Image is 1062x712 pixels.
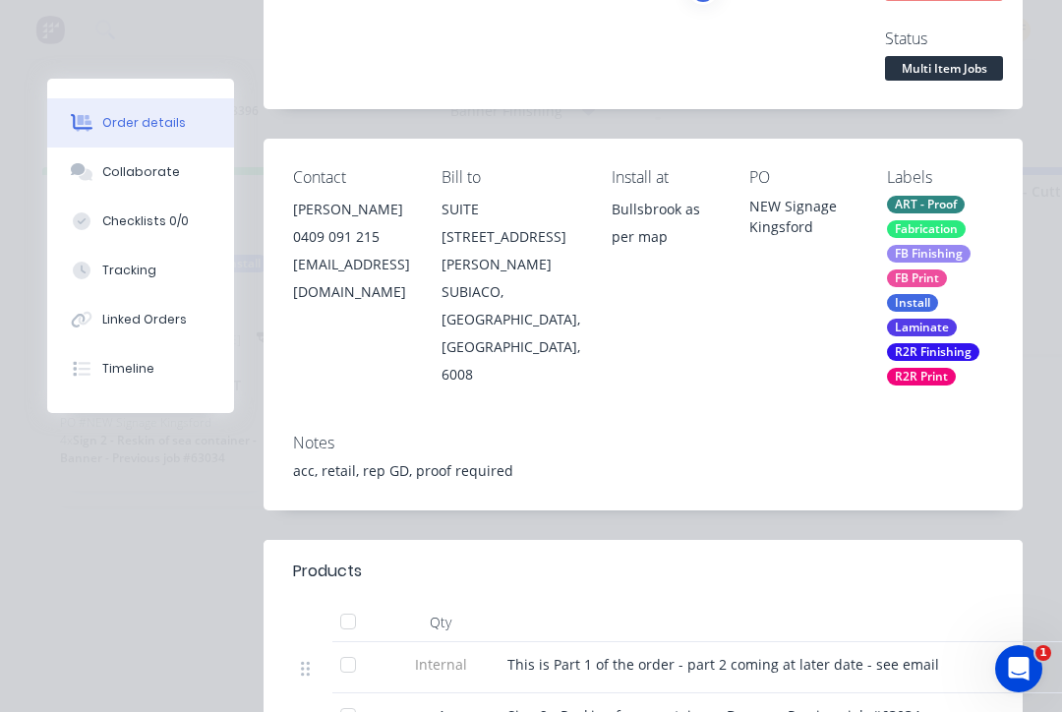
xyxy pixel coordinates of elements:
div: Order details [102,114,186,132]
div: NEW Signage Kingsford [749,196,855,237]
div: R2R Print [887,368,956,386]
div: 0409 091 215 [293,223,410,251]
div: [PERSON_NAME] [293,196,410,223]
div: Notes [293,434,993,452]
div: FB Print [887,269,947,287]
div: R2R Finishing [887,343,979,361]
div: Collaborate [102,163,180,181]
div: Contact [293,168,410,187]
div: ART - Proof [887,196,965,213]
div: Labels [887,168,993,187]
button: Collaborate [47,148,234,197]
div: Bill to [442,168,580,187]
iframe: Intercom live chat [995,645,1042,692]
button: Order details [47,98,234,148]
span: This is Part 1 of the order - part 2 coming at later date - see email [507,655,939,674]
div: Products [293,560,362,583]
div: Install at [612,168,718,187]
div: Timeline [102,360,154,378]
div: SUITE [STREET_ADDRESS][PERSON_NAME] [442,196,580,278]
span: Internal [389,654,492,675]
div: Status [885,30,1032,48]
span: Multi Item Jobs [885,56,1003,81]
div: PO [749,168,855,187]
div: Bullsbrook as per map [612,196,718,259]
div: Install [887,294,938,312]
div: [EMAIL_ADDRESS][DOMAIN_NAME] [293,251,410,306]
div: Linked Orders [102,311,187,328]
div: Qty [382,603,500,642]
button: Linked Orders [47,295,234,344]
div: Tracking [102,262,156,279]
div: acc, retail, rep GD, proof required [293,460,993,481]
div: SUBIACO, [GEOGRAPHIC_DATA], [GEOGRAPHIC_DATA], 6008 [442,278,580,388]
button: Timeline [47,344,234,393]
div: Fabrication [887,220,966,238]
div: Bullsbrook as per map [612,196,718,251]
div: Laminate [887,319,957,336]
div: SUITE [STREET_ADDRESS][PERSON_NAME]SUBIACO, [GEOGRAPHIC_DATA], [GEOGRAPHIC_DATA], 6008 [442,196,580,388]
span: 1 [1035,645,1051,661]
button: Tracking [47,246,234,295]
div: FB Finishing [887,245,971,263]
button: Multi Item Jobs [885,56,1003,86]
button: Checklists 0/0 [47,197,234,246]
div: Checklists 0/0 [102,212,189,230]
div: [PERSON_NAME]0409 091 215[EMAIL_ADDRESS][DOMAIN_NAME] [293,196,410,306]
